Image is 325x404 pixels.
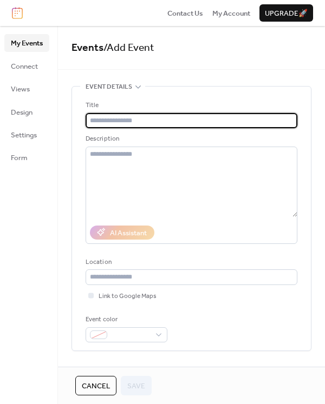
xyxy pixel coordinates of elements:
[4,103,49,121] a: Design
[4,80,49,97] a: Views
[265,8,308,19] span: Upgrade 🚀
[11,84,30,95] span: Views
[11,153,28,163] span: Form
[86,257,295,268] div: Location
[11,130,37,141] span: Settings
[4,57,49,75] a: Connect
[11,38,43,49] span: My Events
[11,107,32,118] span: Design
[11,61,38,72] span: Connect
[82,381,110,392] span: Cancel
[86,134,295,144] div: Description
[167,8,203,18] a: Contact Us
[86,82,132,92] span: Event details
[259,4,313,22] button: Upgrade🚀
[75,376,116,395] button: Cancel
[167,8,203,19] span: Contact Us
[99,291,157,302] span: Link to Google Maps
[212,8,250,18] a: My Account
[71,38,103,58] a: Events
[4,34,49,51] a: My Events
[86,364,132,375] span: Date and time
[86,314,165,325] div: Event color
[103,38,154,58] span: / Add Event
[86,100,295,111] div: Title
[212,8,250,19] span: My Account
[4,126,49,143] a: Settings
[4,149,49,166] a: Form
[12,7,23,19] img: logo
